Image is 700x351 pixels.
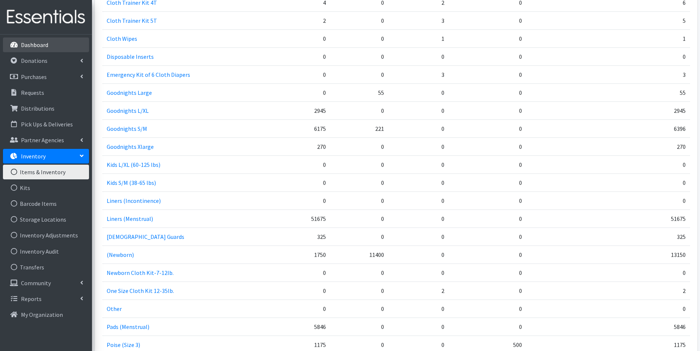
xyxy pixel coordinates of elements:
a: One Size Cloth Kit 12-35lb. [107,287,174,294]
a: Community [3,276,89,290]
td: 55 [625,83,690,101]
td: 0 [625,155,690,173]
td: 0 [258,300,330,318]
td: 0 [449,318,526,336]
td: 3 [388,65,449,83]
td: 0 [388,191,449,209]
p: Reports [21,295,42,302]
td: 270 [258,137,330,155]
p: My Organization [21,311,63,318]
a: Inventory Adjustments [3,228,89,243]
a: Other [107,305,122,312]
td: 0 [449,246,526,264]
td: 0 [258,264,330,282]
a: Cloth Trainer Kit 5T [107,17,157,24]
p: Donations [21,57,47,64]
td: 0 [388,47,449,65]
img: HumanEssentials [3,5,89,29]
a: Barcode Items [3,196,89,211]
td: 0 [258,191,330,209]
td: 0 [449,119,526,137]
td: 0 [449,137,526,155]
td: 0 [388,318,449,336]
p: Distributions [21,105,54,112]
a: Kids L/XL (60-125 lbs) [107,161,160,168]
a: Donations [3,53,89,68]
td: 0 [449,282,526,300]
td: 1750 [258,246,330,264]
td: 13150 [625,246,690,264]
a: Goodnights Xlarge [107,143,154,150]
p: Inventory [21,153,46,160]
td: 3 [625,65,690,83]
p: Partner Agencies [21,136,64,144]
td: 0 [625,300,690,318]
a: Disposable Inserts [107,53,154,60]
td: 0 [449,155,526,173]
p: Pick Ups & Deliveries [21,121,73,128]
p: Community [21,279,51,287]
td: 0 [449,300,526,318]
td: 0 [330,228,388,246]
a: Inventory [3,149,89,164]
td: 0 [625,173,690,191]
a: Pick Ups & Deliveries [3,117,89,132]
td: 2945 [258,101,330,119]
td: 0 [388,246,449,264]
td: 0 [388,119,449,137]
a: Kids S/M (38-65 lbs) [107,179,156,186]
td: 0 [258,65,330,83]
p: Purchases [21,73,47,80]
td: 6396 [625,119,690,137]
a: Partner Agencies [3,133,89,147]
td: 0 [388,228,449,246]
td: 0 [330,29,388,47]
td: 0 [330,264,388,282]
td: 1 [388,29,449,47]
td: 0 [625,191,690,209]
td: 0 [449,47,526,65]
a: (Newborn) [107,251,134,258]
td: 0 [258,173,330,191]
a: [DEMOGRAPHIC_DATA] Guards [107,233,184,240]
a: Distributions [3,101,89,116]
td: 325 [258,228,330,246]
p: Requests [21,89,44,96]
td: 0 [258,29,330,47]
td: 51675 [258,209,330,228]
td: 5846 [258,318,330,336]
a: Newborn Cloth Kit-7-12lb. [107,269,174,276]
a: Goodnights Large [107,89,152,96]
td: 0 [388,155,449,173]
a: My Organization [3,307,89,322]
a: Kits [3,180,89,195]
td: 55 [330,83,388,101]
td: 0 [258,83,330,101]
td: 2 [388,282,449,300]
a: Inventory Audit [3,244,89,259]
p: Dashboard [21,41,48,49]
td: 325 [625,228,690,246]
td: 0 [330,318,388,336]
td: 3 [388,11,449,29]
a: Emergency Kit of 6 Cloth Diapers [107,71,190,78]
td: 5 [625,11,690,29]
a: Requests [3,85,89,100]
td: 221 [330,119,388,137]
td: 11400 [330,246,388,264]
td: 0 [330,47,388,65]
td: 0 [388,83,449,101]
a: Liners (Incontinence) [107,197,161,204]
td: 270 [625,137,690,155]
td: 1 [625,29,690,47]
td: 51675 [625,209,690,228]
td: 0 [330,173,388,191]
td: 0 [449,29,526,47]
a: Storage Locations [3,212,89,227]
a: Pads (Menstrual) [107,323,149,330]
td: 0 [330,11,388,29]
a: Dashboard [3,37,89,52]
a: Items & Inventory [3,165,89,179]
td: 0 [330,300,388,318]
td: 0 [449,191,526,209]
